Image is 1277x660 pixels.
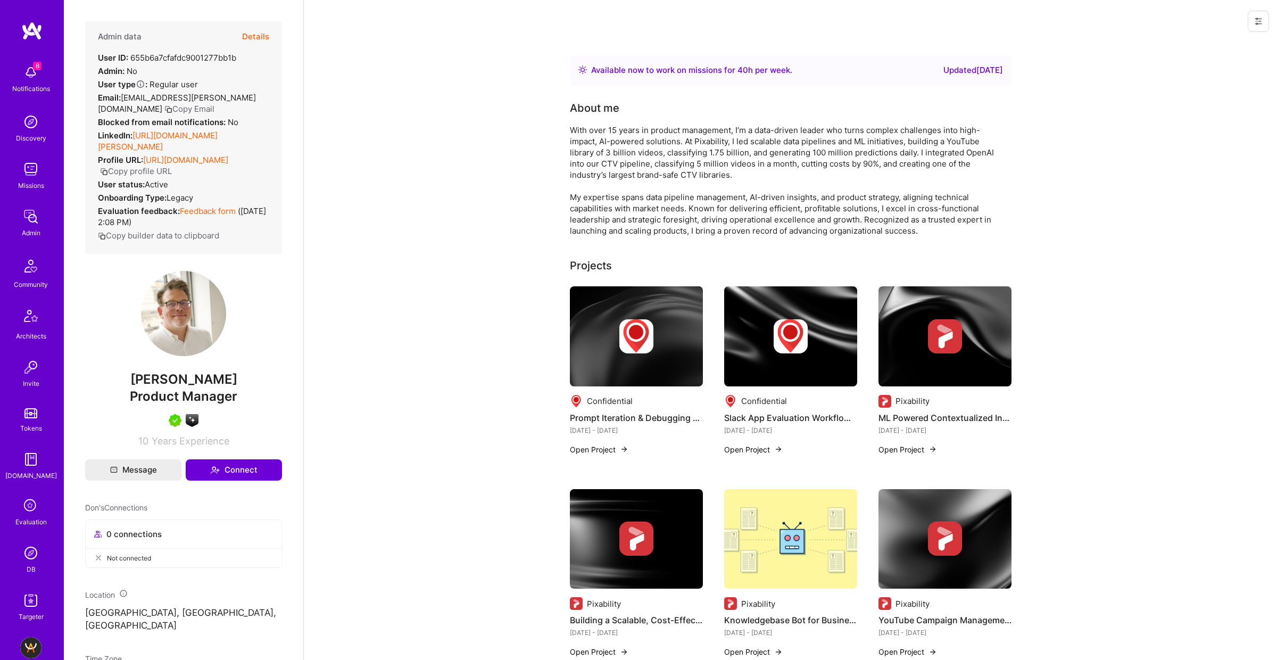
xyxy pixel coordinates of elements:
div: Invite [23,378,39,389]
img: A.I. guild [186,414,198,427]
div: Targeter [19,611,44,622]
span: legacy [167,193,193,203]
img: arrow-right [928,445,937,453]
img: Availability [578,65,587,74]
img: bell [20,62,42,83]
a: BuildTeam [18,637,44,658]
img: Company logo [878,597,891,610]
img: Knowledgebase Bot for Business Intelligence Platform [724,489,857,589]
button: Open Project [878,444,937,455]
div: [DOMAIN_NAME] [5,470,57,481]
button: Details [242,21,269,52]
img: Company logo [619,522,653,556]
img: cover [724,286,857,386]
div: Discovery [16,133,46,144]
img: logo [21,21,43,40]
div: No [98,117,238,128]
div: Updated [DATE] [943,64,1003,77]
div: Projects [570,258,612,274]
img: Company logo [724,395,737,408]
img: arrow-right [620,445,628,453]
button: Open Project [878,646,937,657]
img: Company logo [570,597,583,610]
div: Tokens [20,423,42,434]
img: Company logo [774,319,808,353]
i: icon Collaborator [94,530,102,538]
div: Confidential [741,395,787,407]
div: No [98,65,137,77]
div: Pixability [895,395,930,407]
strong: User type : [98,79,147,89]
a: [URL][DOMAIN_NAME][PERSON_NAME] [98,130,218,152]
div: Notifications [12,83,50,94]
strong: Admin: [98,66,125,76]
img: A.Teamer in Residence [169,414,181,427]
span: Active [145,179,168,189]
h4: Admin data [98,32,142,42]
strong: Email: [98,93,121,103]
span: 40 [737,65,748,75]
strong: Profile URL: [98,155,143,165]
img: Company logo [928,319,962,353]
div: Pixability [587,598,621,609]
img: arrow-right [774,648,783,656]
img: Admin Search [20,542,42,564]
img: arrow-right [928,648,937,656]
i: icon Copy [164,105,172,113]
h4: Building a Scalable, Cost-Effective CTV Content Safety Model with AI Integration and Real-Time In... [570,613,703,627]
img: tokens [24,408,37,418]
button: Connect [186,459,282,481]
div: [DATE] - [DATE] [724,627,857,638]
img: cover [878,489,1011,589]
div: Regular user [98,79,198,90]
button: Open Project [570,444,628,455]
div: DB [27,564,36,575]
div: Missions [18,180,44,191]
button: Open Project [724,444,783,455]
img: Invite [20,357,42,378]
div: About me [570,100,619,116]
h4: Slack App Evaluation Workflow Automation – GTM Team [724,411,857,425]
div: [DATE] - [DATE] [570,627,703,638]
img: cover [570,286,703,386]
strong: Blocked from email notifications: [98,117,228,127]
span: Not connected [107,552,151,564]
div: ( [DATE] 2:08 PM ) [98,205,269,228]
span: Product Manager [130,389,237,404]
img: Community [18,253,44,279]
div: Architects [16,331,46,342]
div: Evaluation [15,516,47,527]
span: Don's Connections [85,502,147,513]
a: [URL][DOMAIN_NAME] [143,155,228,165]
img: Skill Targeter [20,590,42,611]
i: Help [136,79,145,89]
p: [GEOGRAPHIC_DATA], [GEOGRAPHIC_DATA], [GEOGRAPHIC_DATA] [85,607,282,632]
strong: User ID: [98,53,128,63]
img: discovery [20,111,42,133]
img: cover [570,489,703,589]
i: icon Mail [110,466,118,474]
h4: Knowledgebase Bot for Business Intelligence Platform [724,613,857,627]
h4: ML Powered Contextualized Insight Dashboard for YouTube Content Insights [878,411,1011,425]
button: Open Project [724,646,783,657]
div: [DATE] - [DATE] [570,425,703,436]
h4: Prompt Iteration & Debugging Tool – Human-in-the-Loop Evaluation [570,411,703,425]
h4: YouTube Campaign Management Tool Development [878,613,1011,627]
img: Company logo [928,522,962,556]
span: 0 connections [106,529,162,540]
img: User Avatar [141,271,226,356]
div: With over 15 years in product management, I’m a data-driven leader who turns complex challenges i... [570,125,996,236]
div: 655b6a7cfafdc9001277bb1b [98,52,236,63]
button: Copy builder data to clipboard [98,230,219,241]
button: Message [85,459,181,481]
img: cover [878,286,1011,386]
div: Available now to work on missions for h per week . [591,64,792,77]
div: [DATE] - [DATE] [878,627,1011,638]
div: Community [14,279,48,290]
img: Company logo [619,319,653,353]
i: icon Copy [98,232,106,240]
strong: LinkedIn: [98,130,132,141]
strong: User status: [98,179,145,189]
img: guide book [20,449,42,470]
div: Confidential [587,395,633,407]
